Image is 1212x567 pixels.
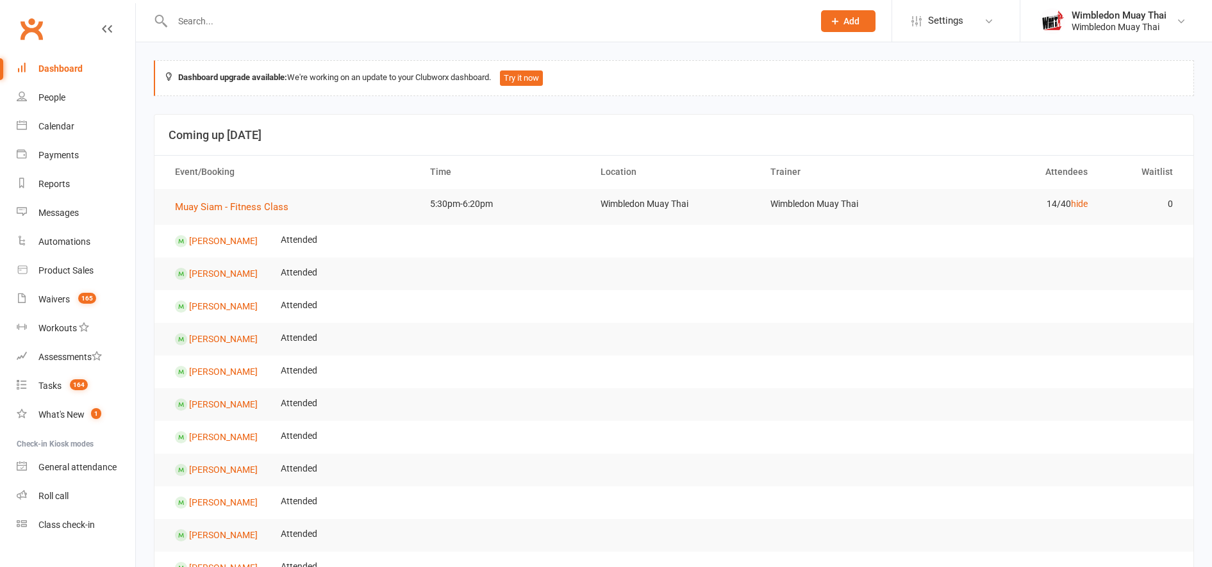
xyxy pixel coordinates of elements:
[1099,189,1184,219] td: 0
[929,189,1099,219] td: 14/40
[189,399,258,409] a: [PERSON_NAME]
[17,314,135,343] a: Workouts
[1072,10,1166,21] div: Wimbledon Muay Thai
[189,464,258,474] a: [PERSON_NAME]
[1040,8,1065,34] img: thumb_image1638500057.png
[17,453,135,482] a: General attendance kiosk mode
[269,356,329,386] td: Attended
[175,201,288,213] span: Muay Siam - Fitness Class
[13,523,44,554] iframe: Intercom live chat
[17,54,135,83] a: Dashboard
[38,294,70,304] div: Waivers
[759,156,929,188] th: Trainer
[15,13,47,45] a: Clubworx
[163,156,419,188] th: Event/Booking
[843,16,859,26] span: Add
[169,12,804,30] input: Search...
[189,497,258,507] a: [PERSON_NAME]
[17,83,135,112] a: People
[38,92,65,103] div: People
[38,150,79,160] div: Payments
[38,520,95,530] div: Class check-in
[269,486,329,516] td: Attended
[189,431,258,441] a: [PERSON_NAME]
[419,156,588,188] th: Time
[154,60,1194,96] div: We're working on an update to your Clubworx dashboard.
[38,323,77,333] div: Workouts
[91,408,101,419] span: 1
[70,379,88,390] span: 164
[38,352,102,362] div: Assessments
[1071,199,1088,209] a: hide
[189,529,258,539] a: [PERSON_NAME]
[17,256,135,285] a: Product Sales
[38,381,62,391] div: Tasks
[269,388,329,418] td: Attended
[500,70,543,86] button: Try it now
[1099,156,1184,188] th: Waitlist
[589,156,759,188] th: Location
[38,179,70,189] div: Reports
[189,235,258,245] a: [PERSON_NAME]
[17,482,135,511] a: Roll call
[38,265,94,275] div: Product Sales
[78,293,96,304] span: 165
[269,225,329,255] td: Attended
[38,409,85,420] div: What's New
[189,268,258,278] a: [PERSON_NAME]
[821,10,876,32] button: Add
[17,170,135,199] a: Reports
[17,372,135,400] a: Tasks 164
[38,491,69,501] div: Roll call
[169,129,1179,142] h3: Coming up [DATE]
[38,63,83,74] div: Dashboard
[17,285,135,314] a: Waivers 165
[175,199,297,215] button: Muay Siam - Fitness Class
[17,112,135,141] a: Calendar
[17,141,135,170] a: Payments
[38,208,79,218] div: Messages
[928,6,963,35] span: Settings
[178,72,287,82] strong: Dashboard upgrade available:
[269,290,329,320] td: Attended
[1072,21,1166,33] div: Wimbledon Muay Thai
[269,519,329,549] td: Attended
[929,156,1099,188] th: Attendees
[269,421,329,451] td: Attended
[269,454,329,484] td: Attended
[269,323,329,353] td: Attended
[189,333,258,343] a: [PERSON_NAME]
[17,199,135,227] a: Messages
[759,189,929,219] td: Wimbledon Muay Thai
[38,236,90,247] div: Automations
[17,400,135,429] a: What's New1
[189,300,258,311] a: [PERSON_NAME]
[189,366,258,376] a: [PERSON_NAME]
[17,343,135,372] a: Assessments
[38,121,74,131] div: Calendar
[589,189,759,219] td: Wimbledon Muay Thai
[38,462,117,472] div: General attendance
[269,258,329,288] td: Attended
[419,189,588,219] td: 5:30pm-6:20pm
[17,227,135,256] a: Automations
[17,511,135,539] a: Class kiosk mode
